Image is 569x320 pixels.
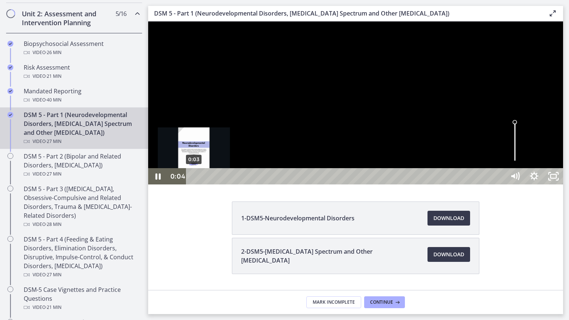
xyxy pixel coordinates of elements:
[7,112,13,118] i: Completed
[46,170,61,179] span: · 27 min
[7,64,13,70] i: Completed
[24,270,139,279] div: Video
[46,220,61,229] span: · 28 min
[46,137,61,146] span: · 27 min
[46,96,61,104] span: · 40 min
[24,152,139,179] div: DSM 5 - Part 2 (Bipolar and Related Disorders, [MEDICAL_DATA])
[364,296,405,308] button: Continue
[24,87,139,104] div: Mandated Reporting
[376,147,396,163] button: Show settings menu
[46,270,61,279] span: · 27 min
[46,72,61,81] span: · 21 min
[46,303,61,312] span: · 21 min
[241,214,355,223] span: 1-DSM5-Neurodevelopmental Disorders
[241,247,419,265] span: 2-DSM5-[MEDICAL_DATA] Spectrum and Other [MEDICAL_DATA]
[24,110,139,146] div: DSM 5 - Part 1 (Neurodevelopmental Disorders, [MEDICAL_DATA] Spectrum and Other [MEDICAL_DATA])
[313,299,355,305] span: Mark Incomplete
[116,9,126,18] span: 5 / 16
[24,184,139,229] div: DSM 5 - Part 3 ([MEDICAL_DATA], Obsessive-Compulsive and Related Disorders, Trauma & [MEDICAL_DAT...
[24,137,139,146] div: Video
[24,285,139,312] div: DSM-5 Case Vignettes and Practice Questions
[433,214,464,223] span: Download
[433,250,464,259] span: Download
[154,9,536,18] h3: DSM 5 - Part 1 (Neurodevelopmental Disorders, [MEDICAL_DATA] Spectrum and Other [MEDICAL_DATA])
[24,63,139,81] div: Risk Assessment
[24,96,139,104] div: Video
[306,296,361,308] button: Mark Incomplete
[7,41,13,47] i: Completed
[24,170,139,179] div: Video
[46,48,61,57] span: · 26 min
[427,247,470,262] a: Download
[357,94,376,147] div: Volume
[24,72,139,81] div: Video
[24,48,139,57] div: Video
[7,88,13,94] i: Completed
[24,39,139,57] div: Biopsychosocial Assessment
[357,147,376,163] button: Mute
[370,299,393,305] span: Continue
[24,303,139,312] div: Video
[427,211,470,226] a: Download
[148,21,563,184] iframe: Video Lesson
[24,235,139,279] div: DSM 5 - Part 4 (Feeding & Eating Disorders, Elimination Disorders, Disruptive, Impulse-Control, &...
[22,9,112,27] h2: Unit 2: Assessment and Intervention Planning
[396,147,415,163] button: Unfullscreen
[24,220,139,229] div: Video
